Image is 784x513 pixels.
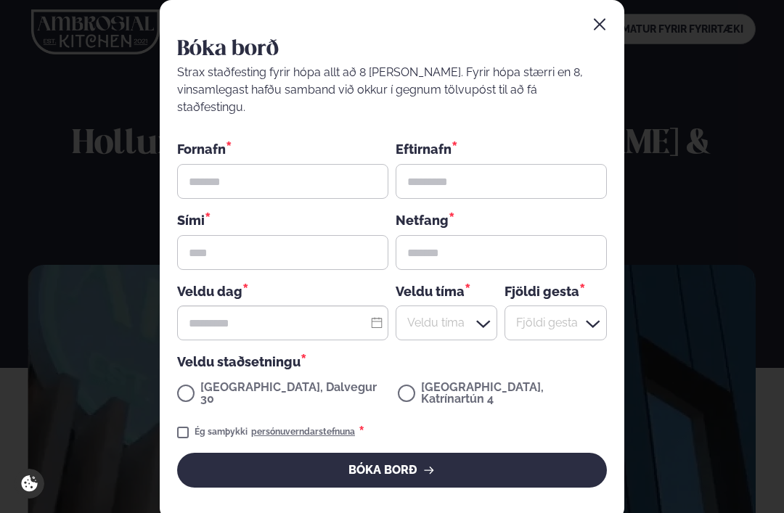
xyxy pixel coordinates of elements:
button: BÓKA BORÐ [177,453,607,488]
div: Veldu dag [177,282,388,300]
div: Eftirnafn [396,139,607,158]
h2: Bóka borð [177,35,607,64]
div: Strax staðfesting fyrir hópa allt að 8 [PERSON_NAME]. Fyrir hópa stærri en 8, vinsamlegast hafðu ... [177,64,607,116]
div: Veldu tíma [396,282,497,300]
div: Sími [177,210,388,229]
div: Netfang [396,210,607,229]
div: Fornafn [177,139,388,158]
a: Cookie settings [15,469,44,498]
div: Veldu staðsetningu [177,352,607,370]
div: Fjöldi gesta [505,282,606,300]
